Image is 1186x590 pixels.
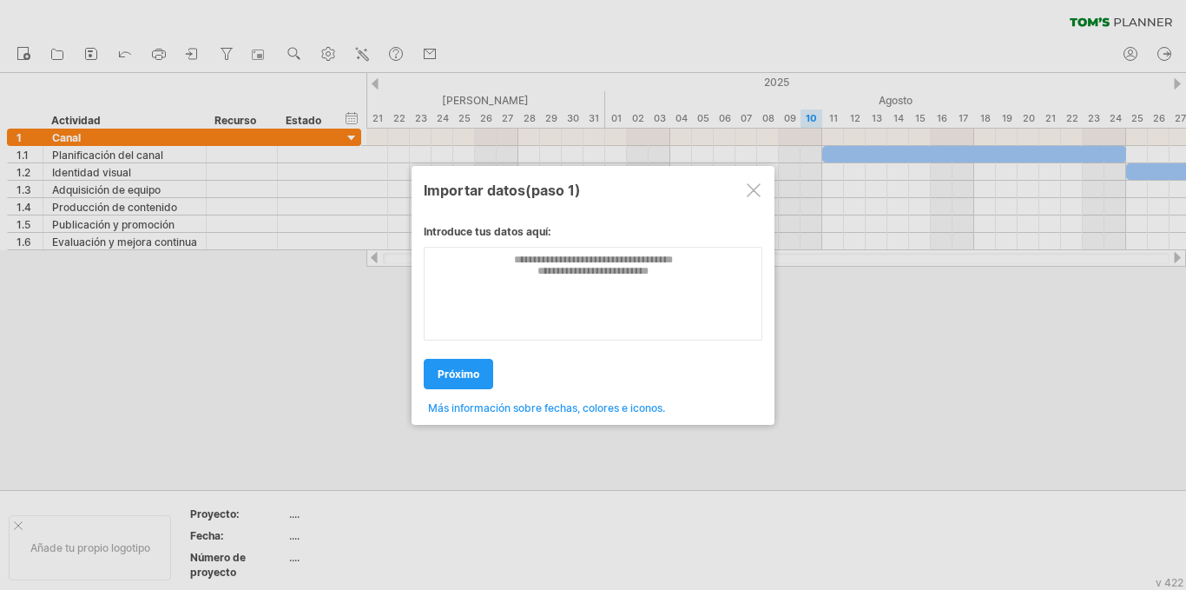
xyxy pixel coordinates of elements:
font: Introduce tus datos aquí: [424,225,551,238]
a: próximo [424,359,493,389]
font: (paso 1) [525,182,581,199]
font: Más información sobre fechas, colores e iconos. [428,401,665,414]
font: Importar datos [424,182,525,199]
font: próximo [438,368,479,381]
